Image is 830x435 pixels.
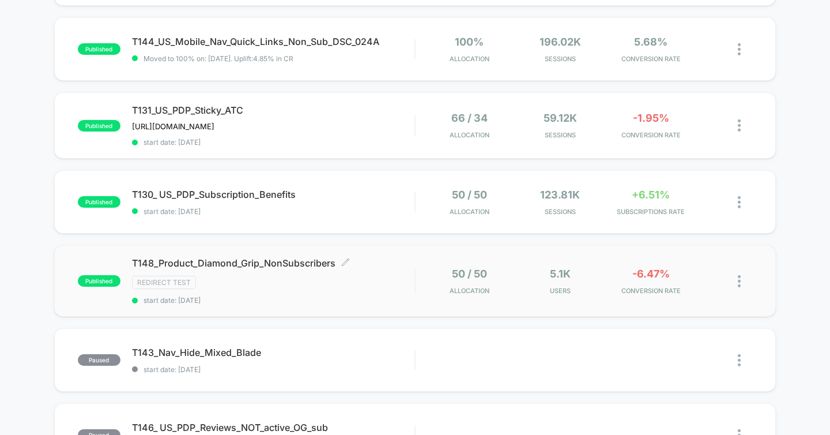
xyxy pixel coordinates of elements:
[451,112,488,124] span: 66 / 34
[78,354,120,366] span: paused
[144,54,293,63] span: Moved to 100% on: [DATE] . Uplift: 4.85% in CR
[450,131,489,139] span: Allocation
[450,287,489,295] span: Allocation
[609,131,693,139] span: CONVERSION RATE
[609,55,693,63] span: CONVERSION RATE
[132,365,415,374] span: start date: [DATE]
[518,55,602,63] span: Sessions
[634,36,667,48] span: 5.68%
[455,36,484,48] span: 100%
[132,138,415,147] span: start date: [DATE]
[738,275,741,287] img: close
[540,189,580,201] span: 123.81k
[132,296,415,305] span: start date: [DATE]
[132,104,415,116] span: T131_US_PDP_Sticky_ATC
[450,55,489,63] span: Allocation
[738,119,741,132] img: close
[132,257,415,269] span: T148_Product_Diamond_Grip_NonSubscribers
[132,347,415,358] span: T143_Nav_Hide_Mixed_Blade
[78,120,120,132] span: published
[450,208,489,216] span: Allocation
[632,268,670,280] span: -6.47%
[518,208,602,216] span: Sessions
[78,43,120,55] span: published
[518,131,602,139] span: Sessions
[452,268,487,280] span: 50 / 50
[132,122,214,131] span: [URL][DOMAIN_NAME]
[738,196,741,208] img: close
[132,207,415,216] span: start date: [DATE]
[78,196,120,208] span: published
[132,276,196,289] span: Redirect Test
[544,112,577,124] span: 59.12k
[632,189,670,201] span: +6.51%
[633,112,669,124] span: -1.95%
[738,354,741,366] img: close
[132,36,415,47] span: T144_US_Mobile_Nav_Quick_Links_Non_Sub_DSC_024A
[452,189,487,201] span: 50 / 50
[609,287,693,295] span: CONVERSION RATE
[78,275,120,287] span: published
[550,268,571,280] span: 5.1k
[518,287,602,295] span: Users
[609,208,693,216] span: SUBSCRIPTIONS RATE
[132,189,415,200] span: T130_ US_PDP_Subscription_Benefits
[738,43,741,55] img: close
[132,422,415,433] span: T146_ US_PDP_Reviews_NOT_active_OG_sub
[539,36,581,48] span: 196.02k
